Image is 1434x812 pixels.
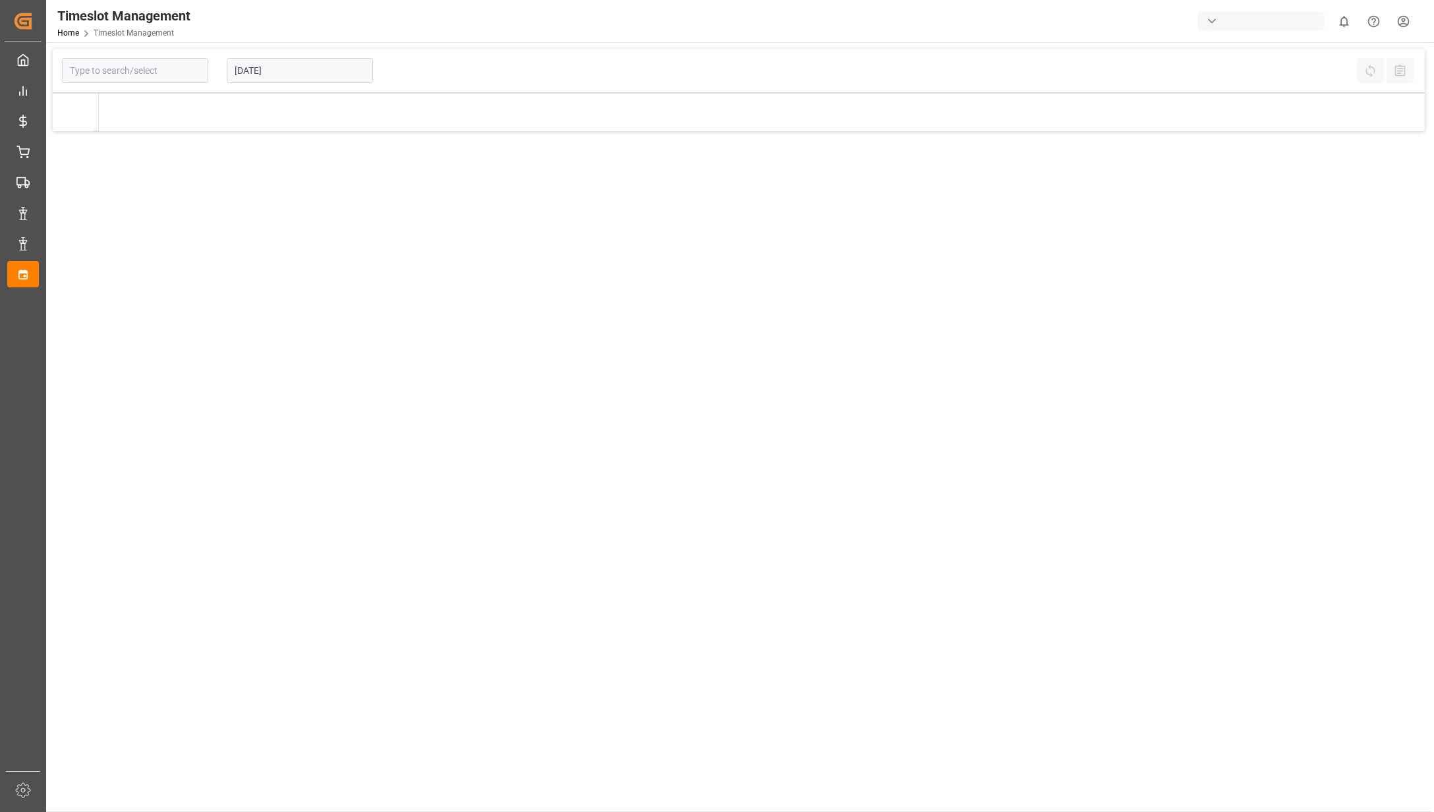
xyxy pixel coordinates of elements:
[227,58,373,83] input: DD-MM-YYYY
[1329,7,1359,36] button: show 0 new notifications
[57,28,79,38] a: Home
[1359,7,1389,36] button: Help Center
[62,58,208,83] input: Type to search/select
[57,6,190,26] div: Timeslot Management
